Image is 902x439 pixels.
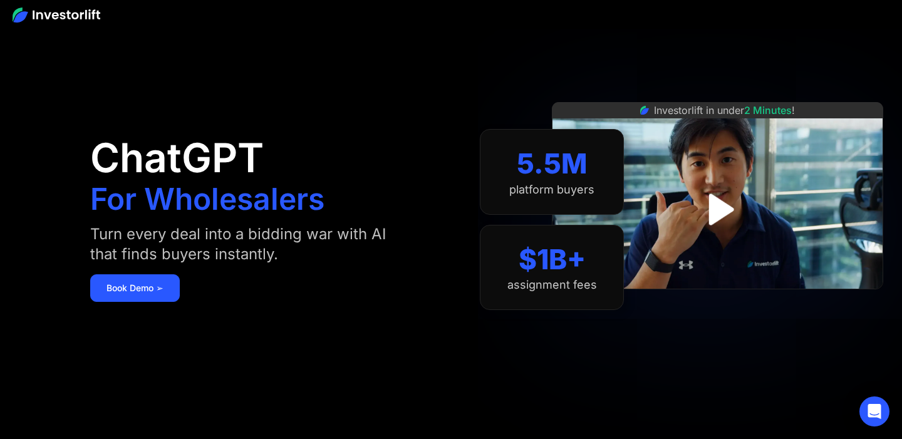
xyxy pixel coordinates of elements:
a: Book Demo ➢ [90,274,180,302]
div: Open Intercom Messenger [859,396,889,426]
a: open lightbox [690,182,745,237]
div: 5.5M [517,147,588,180]
div: Investorlift in under ! [654,103,795,118]
h1: For Wholesalers [90,184,324,214]
div: Turn every deal into a bidding war with AI that finds buyers instantly. [90,224,411,264]
iframe: Customer reviews powered by Trustpilot [624,296,812,311]
div: assignment fees [507,278,597,292]
span: 2 Minutes [744,104,792,116]
div: platform buyers [509,183,594,197]
div: $1B+ [519,243,586,276]
h1: ChatGPT [90,138,264,178]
